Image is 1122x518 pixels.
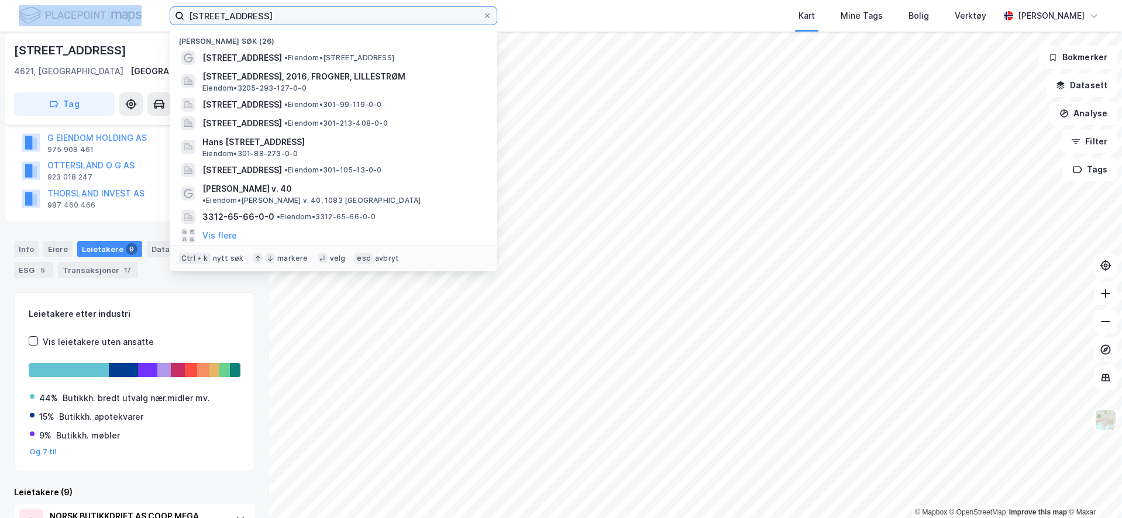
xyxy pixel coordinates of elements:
[37,264,49,276] div: 5
[1018,9,1085,23] div: [PERSON_NAME]
[43,335,154,349] div: Vis leietakere uten ansatte
[14,92,115,116] button: Tag
[841,9,883,23] div: Mine Tags
[284,100,288,109] span: •
[43,241,73,257] div: Eiere
[277,254,308,263] div: markere
[202,84,307,93] span: Eiendom • 3205-293-127-0-0
[955,9,986,23] div: Verktøy
[799,9,815,23] div: Kart
[202,229,237,243] button: Vis flere
[1063,158,1117,181] button: Tags
[39,391,58,405] div: 44%
[14,485,255,499] div: Leietakere (9)
[126,243,137,255] div: 9
[355,253,373,264] div: esc
[213,254,244,263] div: nytt søk
[130,64,255,78] div: [GEOGRAPHIC_DATA], 14/1540
[284,53,288,62] span: •
[284,100,382,109] span: Eiendom • 301-99-119-0-0
[39,429,51,443] div: 9%
[202,182,292,196] span: [PERSON_NAME] v. 40
[202,51,282,65] span: [STREET_ADDRESS]
[184,7,483,25] input: Søk på adresse, matrikkel, gårdeiere, leietakere eller personer
[39,410,54,424] div: 15%
[1049,102,1117,125] button: Analyse
[14,41,129,60] div: [STREET_ADDRESS]
[1046,74,1117,97] button: Datasett
[1038,46,1117,69] button: Bokmerker
[1061,130,1117,153] button: Filter
[277,212,376,222] span: Eiendom • 3312-65-66-0-0
[59,410,143,424] div: Butikkh. apotekvarer
[14,241,39,257] div: Info
[949,508,1006,516] a: OpenStreetMap
[202,196,421,205] span: Eiendom • [PERSON_NAME] v. 40, 1083 [GEOGRAPHIC_DATA]
[202,98,282,112] span: [STREET_ADDRESS]
[202,135,483,149] span: Hans [STREET_ADDRESS]
[47,145,94,154] div: 975 908 461
[284,119,388,128] span: Eiendom • 301-213-408-0-0
[1095,409,1117,431] img: Z
[202,149,298,158] span: Eiendom • 301-88-273-0-0
[284,119,288,127] span: •
[122,264,133,276] div: 17
[58,262,138,278] div: Transaksjoner
[375,254,399,263] div: avbryt
[179,253,211,264] div: Ctrl + k
[202,116,282,130] span: [STREET_ADDRESS]
[47,201,95,210] div: 987 460 466
[915,508,947,516] a: Mapbox
[330,254,346,263] div: velg
[56,429,120,443] div: Butikkh. møbler
[284,53,394,63] span: Eiendom • [STREET_ADDRESS]
[284,165,288,174] span: •
[202,70,483,84] span: [STREET_ADDRESS], 2016, FROGNER, LILLESTRØM
[1009,508,1067,516] a: Improve this map
[1064,462,1122,518] div: Kontrollprogram for chat
[77,241,142,257] div: Leietakere
[19,5,142,26] img: logo.f888ab2527a4732fd821a326f86c7f29.svg
[202,210,274,224] span: 3312-65-66-0-0
[147,241,205,257] div: Datasett
[30,447,57,457] button: Og 7 til
[29,307,240,321] div: Leietakere etter industri
[14,64,123,78] div: 4621, [GEOGRAPHIC_DATA]
[202,196,206,205] span: •
[202,163,282,177] span: [STREET_ADDRESS]
[47,172,92,182] div: 923 018 247
[14,262,53,278] div: ESG
[284,165,382,175] span: Eiendom • 301-105-13-0-0
[277,212,280,221] span: •
[63,391,210,405] div: Butikkh. bredt utvalg nær.midler mv.
[170,27,497,49] div: [PERSON_NAME] søk (26)
[908,9,929,23] div: Bolig
[1064,462,1122,518] iframe: Chat Widget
